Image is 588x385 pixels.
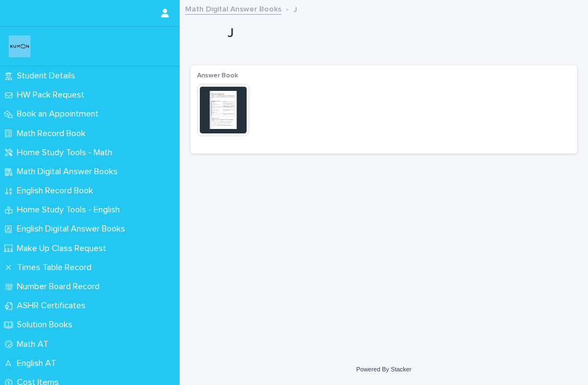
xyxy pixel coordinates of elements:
p: English AT [13,358,65,369]
p: Number Board Record [13,282,108,292]
a: Powered By Stacker [356,366,411,372]
p: ASHR Certificates [13,301,94,311]
span: Answer Book [197,72,238,79]
p: Math Digital Answer Books [13,167,126,177]
p: Book an Appointment [13,109,107,119]
img: o6XkwfS7S2qhyeB9lxyF [9,35,30,57]
p: J [293,3,297,15]
p: English Record Book [13,186,102,196]
p: Home Study Tools - English [13,205,128,215]
p: Math Record Book [13,129,94,139]
p: Home Study Tools - Math [13,148,121,158]
p: English Digital Answer Books [13,224,134,234]
p: Times Table Record [13,262,100,273]
p: HW Pack Request [13,90,93,100]
p: Math AT [13,339,57,350]
a: Math Digital Answer Books [185,2,281,15]
p: J [228,26,573,41]
p: Make Up Class Request [13,243,115,254]
p: Solution Books [13,320,81,330]
p: Student Details [13,71,84,81]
